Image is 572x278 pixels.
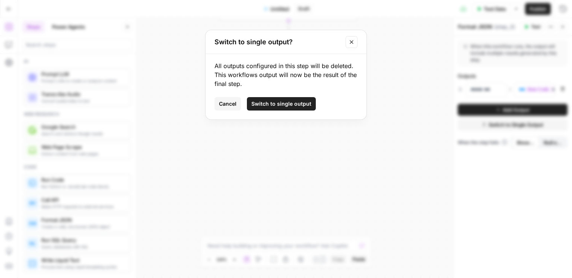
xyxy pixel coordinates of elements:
[214,97,241,111] button: Cancel
[214,37,341,47] h2: Switch to single output?
[214,61,357,88] div: All outputs configured in this step will be deleted. This workflows output will now be the result...
[251,100,311,108] span: Switch to single output
[247,97,316,111] button: Switch to single output
[219,100,236,108] span: Cancel
[346,36,357,48] button: Close modal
